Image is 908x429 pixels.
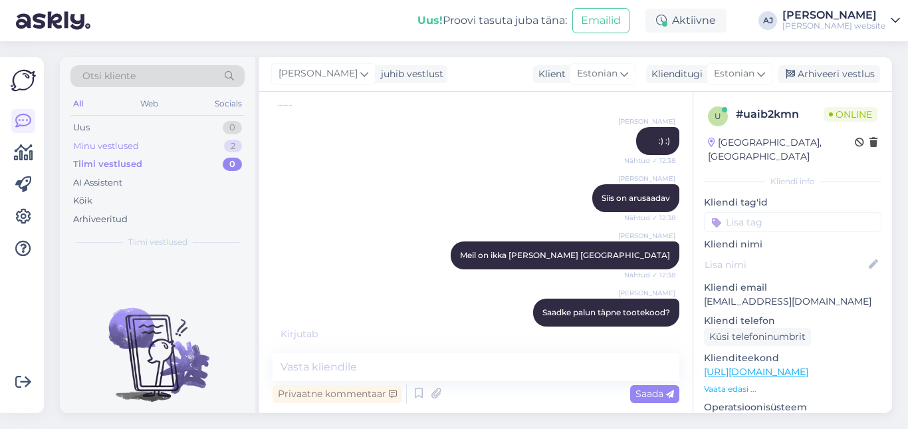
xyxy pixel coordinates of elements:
[542,307,670,317] span: Saadke palun täpne tootekood?
[533,67,566,81] div: Klient
[824,107,877,122] span: Online
[714,67,754,81] span: Estonian
[782,10,900,31] a: [PERSON_NAME][PERSON_NAME] website
[705,257,866,272] input: Lisa nimi
[704,176,881,188] div: Kliendi info
[460,250,670,260] span: Meil on ikka [PERSON_NAME] [GEOGRAPHIC_DATA]
[73,213,128,226] div: Arhiveeritud
[212,95,245,112] div: Socials
[60,284,255,404] img: No chats
[223,121,242,134] div: 0
[736,106,824,122] div: # uaib2kmn
[778,65,880,83] div: Arhiveeri vestlus
[73,194,92,208] div: Kõik
[618,116,675,126] span: [PERSON_NAME]
[704,237,881,251] p: Kliendi nimi
[417,14,443,27] b: Uus!
[704,196,881,210] p: Kliendi tag'id
[138,95,161,112] div: Web
[273,385,402,403] div: Privaatne kommentaar
[73,176,122,190] div: AI Assistent
[602,193,670,203] span: Siis on arusaadav
[224,140,242,153] div: 2
[704,281,881,295] p: Kliendi email
[279,67,358,81] span: [PERSON_NAME]
[273,327,679,341] div: Kirjutab
[70,95,86,112] div: All
[376,67,443,81] div: juhib vestlust
[635,388,674,400] span: Saada
[624,213,675,223] span: Nähtud ✓ 12:38
[704,383,881,395] p: Vaata edasi ...
[704,212,881,232] input: Lisa tag
[704,328,811,346] div: Küsi telefoninumbrit
[645,9,727,33] div: Aktiivne
[128,236,187,248] span: Tiimi vestlused
[618,174,675,184] span: [PERSON_NAME]
[646,67,703,81] div: Klienditugi
[704,366,808,378] a: [URL][DOMAIN_NAME]
[318,328,320,340] span: .
[704,400,881,414] p: Operatsioonisüsteem
[73,140,139,153] div: Minu vestlused
[782,10,885,21] div: [PERSON_NAME]
[73,121,90,134] div: Uus
[223,158,242,171] div: 0
[624,156,675,166] span: Nähtud ✓ 12:38
[618,231,675,241] span: [PERSON_NAME]
[758,11,777,30] div: AJ
[659,136,670,146] span: :) :)
[624,270,675,280] span: Nähtud ✓ 12:38
[704,314,881,328] p: Kliendi telefon
[704,351,881,365] p: Klienditeekond
[708,136,855,164] div: [GEOGRAPHIC_DATA], [GEOGRAPHIC_DATA]
[11,68,36,93] img: Askly Logo
[715,111,721,121] span: u
[618,288,675,298] span: [PERSON_NAME]
[572,8,629,33] button: Emailid
[73,158,142,171] div: Tiimi vestlused
[82,69,136,83] span: Otsi kliente
[417,13,567,29] div: Proovi tasuta juba täna:
[577,67,618,81] span: Estonian
[782,21,885,31] div: [PERSON_NAME] website
[704,295,881,309] p: [EMAIL_ADDRESS][DOMAIN_NAME]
